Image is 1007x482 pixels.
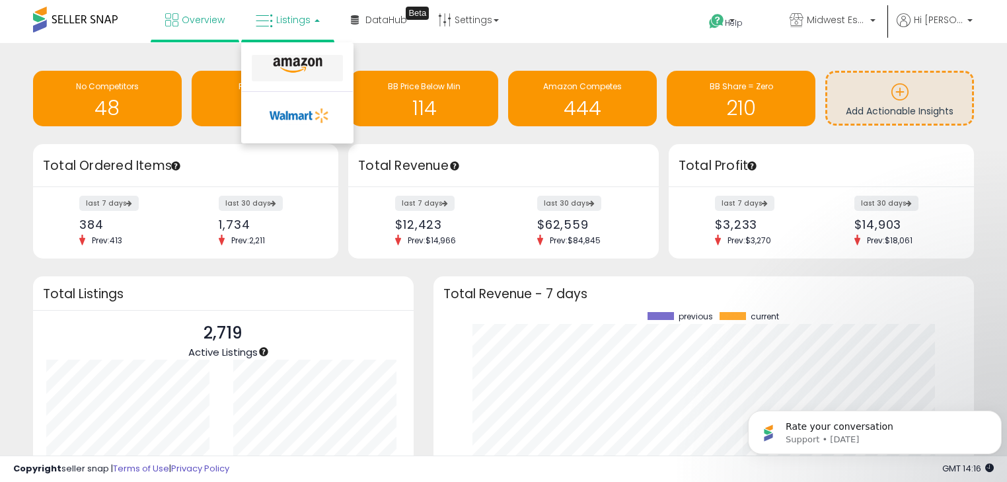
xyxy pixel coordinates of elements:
span: No Competitors [76,81,139,92]
div: 1,734 [219,218,315,231]
h1: 114 [357,97,492,119]
span: Midwest Estore [807,13,866,26]
label: last 30 days [854,196,918,211]
span: Add Actionable Insights [846,104,953,118]
div: seller snap | | [13,463,229,475]
h1: 48 [40,97,175,119]
span: Help [725,17,743,28]
h3: Total Listings [43,289,404,299]
a: Terms of Use [113,462,169,475]
a: BB Price Below Min 114 [350,71,499,126]
div: Tooltip anchor [406,7,429,20]
span: current [751,312,779,321]
div: $3,233 [715,218,811,231]
span: Amazon Competes [543,81,622,92]
span: previous [679,312,713,321]
span: Active Listings [188,345,258,359]
div: Tooltip anchor [170,160,182,172]
a: Help [698,3,768,43]
span: Revenue Drop [239,81,293,92]
span: BB Share = Zero [710,81,773,92]
span: Prev: 413 [85,235,129,246]
span: BB Price Below Min [388,81,461,92]
span: Prev: $18,061 [860,235,919,246]
h3: Total Ordered Items [43,157,328,175]
span: Prev: 2,211 [225,235,272,246]
div: $14,903 [854,218,951,231]
a: Hi [PERSON_NAME] [897,13,973,43]
strong: Copyright [13,462,61,475]
p: 2,719 [188,321,258,346]
label: last 7 days [79,196,139,211]
label: last 30 days [219,196,283,211]
a: Revenue Drop 83 [192,71,340,126]
a: No Competitors 48 [33,71,182,126]
div: $12,423 [395,218,494,231]
div: Tooltip anchor [449,160,461,172]
h1: 210 [673,97,809,119]
h3: Total Revenue - 7 days [443,289,964,299]
a: Add Actionable Insights [827,73,972,124]
span: Prev: $84,845 [543,235,607,246]
span: Listings [276,13,311,26]
h1: 444 [515,97,650,119]
label: last 30 days [537,196,601,211]
h3: Total Revenue [358,157,649,175]
span: Overview [182,13,225,26]
span: Hi [PERSON_NAME] [914,13,963,26]
span: Prev: $14,966 [401,235,463,246]
h1: 83 [198,97,334,119]
div: Tooltip anchor [746,160,758,172]
h3: Total Profit [679,157,964,175]
a: Privacy Policy [171,462,229,475]
a: Amazon Competes 444 [508,71,657,126]
i: Get Help [708,13,725,30]
label: last 7 days [395,196,455,211]
a: BB Share = Zero 210 [667,71,815,126]
span: Prev: $3,270 [721,235,778,246]
label: last 7 days [715,196,774,211]
div: 384 [79,218,176,231]
span: DataHub [365,13,407,26]
iframe: Intercom notifications message [743,383,1007,475]
div: Tooltip anchor [258,346,270,358]
div: $62,559 [537,218,636,231]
